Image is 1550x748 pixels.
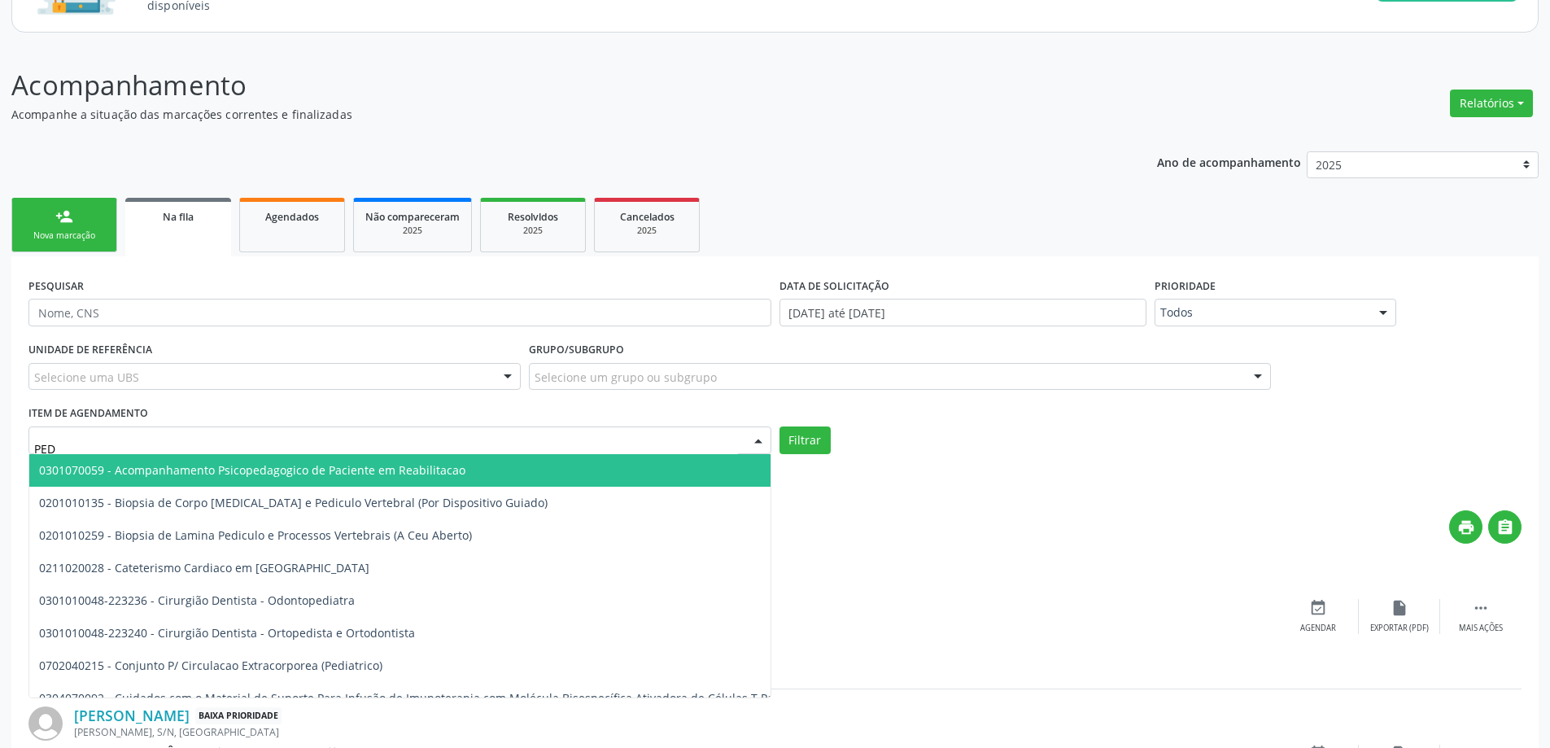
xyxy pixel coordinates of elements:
input: Nome, CNS [28,299,771,326]
input: Selecione um intervalo [779,299,1146,326]
span: 0301010048-223236 - Cirurgião Dentista - Odontopediatra [39,593,355,608]
span: 0201010135 - Biopsia de Corpo [MEDICAL_DATA] e Pediculo Vertebral (Por Dispositivo Guiado) [39,495,548,510]
label: UNIDADE DE REFERÊNCIA [28,338,152,363]
label: PESQUISAR [28,273,84,299]
span: Agendados [265,210,319,224]
div: 2025 [365,225,460,237]
span: Selecione um grupo ou subgrupo [535,369,717,386]
a: [PERSON_NAME] [74,706,190,724]
label: DATA DE SOLICITAÇÃO [779,273,889,299]
div: Mais ações [1459,623,1503,634]
button: print [1449,510,1482,544]
div: 2025 [492,225,574,237]
span: Resolvidos [508,210,558,224]
div: [PERSON_NAME], S/N, [GEOGRAPHIC_DATA] [74,725,1277,739]
span: 0201010259 - Biopsia de Lamina Pediculo e Processos Vertebrais (A Ceu Aberto) [39,527,472,543]
span: 0301010048-223240 - Cirurgião Dentista - Ortopedista e Ortodontista [39,625,415,641]
span: Na fila [163,210,194,224]
span: Baixa Prioridade [195,707,282,724]
input: Selecionar procedimento [34,432,738,465]
label: Prioridade [1155,273,1216,299]
span: Cancelados [620,210,675,224]
i: print [1457,518,1475,536]
span: Todos [1160,304,1363,321]
i: insert_drive_file [1391,599,1408,617]
p: Acompanhe a situação das marcações correntes e finalizadas [11,106,1081,123]
div: 2025 [606,225,688,237]
div: Agendar [1300,623,1336,634]
span: 0211020028 - Cateterismo Cardiaco em [GEOGRAPHIC_DATA] [39,560,369,575]
i:  [1472,599,1490,617]
span: Não compareceram [365,210,460,224]
button: Filtrar [779,426,831,454]
label: Grupo/Subgrupo [529,338,624,363]
span: 0301070059 - Acompanhamento Psicopedagogico de Paciente em Reabilitacao [39,462,465,478]
button:  [1488,510,1522,544]
div: person_add [55,208,73,225]
button: Relatórios [1450,90,1533,117]
i: event_available [1309,599,1327,617]
span: 0702040215 - Conjunto P/ Circulacao Extracorporea (Pediatrico) [39,658,382,673]
i:  [1496,518,1514,536]
label: Item de agendamento [28,401,148,426]
p: Acompanhamento [11,65,1081,106]
div: Nova marcação [24,230,105,242]
div: Exportar (PDF) [1370,623,1429,634]
p: Ano de acompanhamento [1157,151,1301,172]
span: Selecione uma UBS [34,369,139,386]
